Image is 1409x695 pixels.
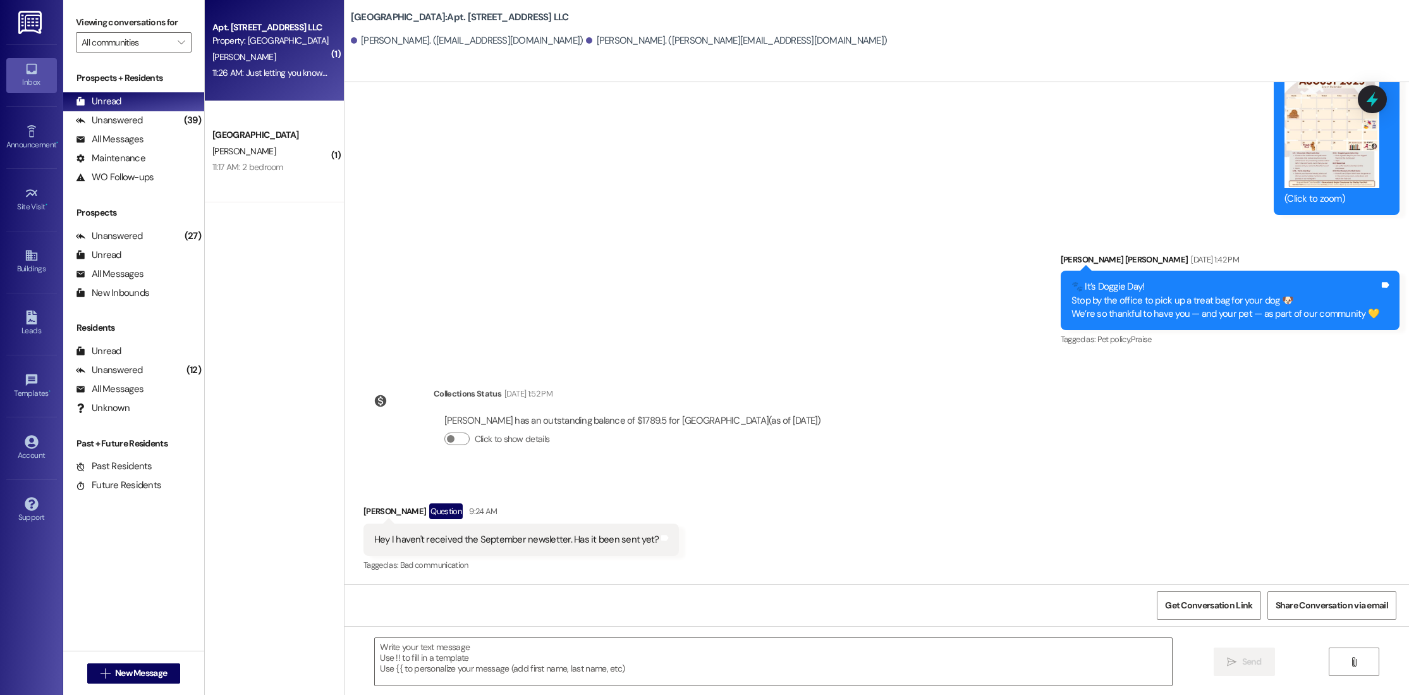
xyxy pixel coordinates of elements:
[63,437,204,450] div: Past + Future Residents
[212,128,329,142] div: [GEOGRAPHIC_DATA]
[1214,648,1275,676] button: Send
[1284,65,1379,188] button: Zoom image
[466,505,497,518] div: 9:24 AM
[1061,330,1400,348] div: Tagged as:
[351,34,583,47] div: [PERSON_NAME]. ([EMAIL_ADDRESS][DOMAIN_NAME])
[363,556,680,574] div: Tagged as:
[586,34,887,47] div: [PERSON_NAME]. ([PERSON_NAME][EMAIL_ADDRESS][DOMAIN_NAME])
[351,11,569,24] b: [GEOGRAPHIC_DATA]: Apt. [STREET_ADDRESS] LLC
[212,51,276,63] span: [PERSON_NAME]
[181,111,204,130] div: (39)
[434,387,501,400] div: Collections Status
[1227,657,1236,667] i: 
[1284,192,1379,206] div: (Click to zoom)
[1276,599,1388,612] span: Share Conversation via email
[115,667,167,680] span: New Message
[76,460,152,473] div: Past Residents
[212,34,329,47] div: Property: [GEOGRAPHIC_DATA]
[76,230,143,243] div: Unanswered
[1061,253,1400,271] div: [PERSON_NAME] [PERSON_NAME]
[6,369,57,403] a: Templates •
[212,21,329,34] div: Apt. [STREET_ADDRESS] LLC
[429,503,463,519] div: Question
[76,479,161,492] div: Future Residents
[76,133,143,146] div: All Messages
[76,249,121,262] div: Unread
[18,11,44,34] img: ResiDesk Logo
[1157,591,1260,620] button: Get Conversation Link
[1349,657,1358,667] i: 
[76,286,149,300] div: New Inbounds
[82,32,171,52] input: All communities
[1267,591,1396,620] button: Share Conversation via email
[1131,334,1152,345] span: Praise
[76,152,145,165] div: Maintenance
[87,663,181,684] button: New Message
[56,138,58,147] span: •
[475,433,549,446] label: Click to show details
[46,200,47,209] span: •
[76,171,154,184] div: WO Follow-ups
[63,71,204,85] div: Prospects + Residents
[76,402,130,415] div: Unknown
[6,493,57,527] a: Support
[76,383,143,396] div: All Messages
[76,268,143,281] div: All Messages
[400,560,468,570] span: Bad communication
[6,307,57,341] a: Leads
[76,13,192,32] label: Viewing conversations for
[101,668,110,679] i: 
[76,114,143,127] div: Unanswered
[6,431,57,465] a: Account
[374,533,659,546] div: Hey I haven't received the September newsletter. Has it been sent yet?
[501,387,552,400] div: [DATE] 1:52 PM
[1071,280,1379,321] div: 🐾 It’s Doggie Day! Stop by the office to pick up a treat bag for your dog 🐶 We’re so thankful to ...
[49,387,51,396] span: •
[76,364,143,377] div: Unanswered
[212,161,283,173] div: 11:17 AM: 2 bedroom
[183,360,204,380] div: (12)
[444,414,821,427] div: [PERSON_NAME] has an outstanding balance of $1789.5 for [GEOGRAPHIC_DATA] (as of [DATE])
[1165,599,1252,612] span: Get Conversation Link
[76,345,121,358] div: Unread
[178,37,185,47] i: 
[63,321,204,335] div: Residents
[6,58,57,92] a: Inbox
[1188,253,1239,266] div: [DATE] 1:42 PM
[76,95,121,108] div: Unread
[212,145,276,157] span: [PERSON_NAME]
[363,503,680,524] div: [PERSON_NAME]
[181,226,204,246] div: (27)
[6,183,57,217] a: Site Visit •
[1097,334,1131,345] span: Pet policy ,
[6,245,57,279] a: Buildings
[63,206,204,219] div: Prospects
[1242,655,1262,668] span: Send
